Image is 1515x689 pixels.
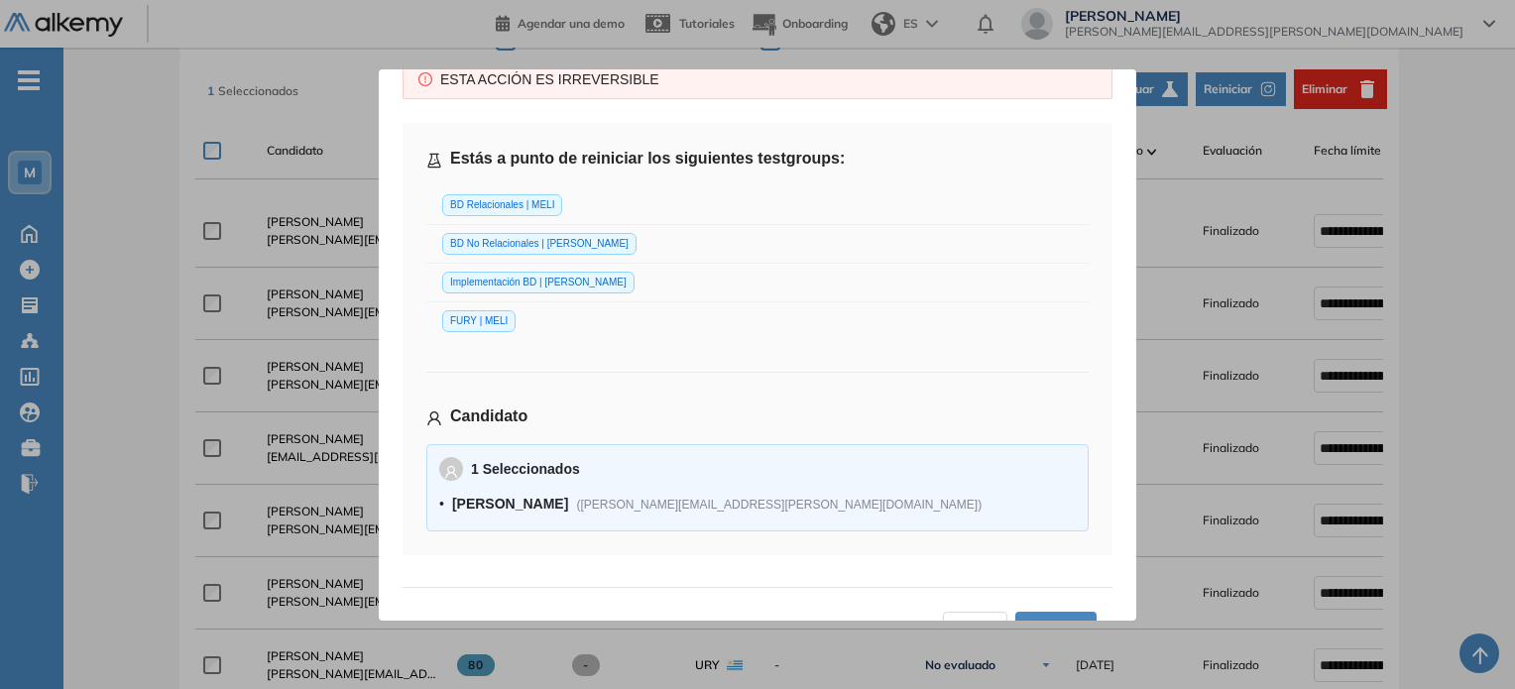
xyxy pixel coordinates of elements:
[426,147,1089,171] h5: Estás a punto de reiniciar los siguientes testgroups:
[576,498,982,512] span: ( [PERSON_NAME][EMAIL_ADDRESS][PERSON_NAME][DOMAIN_NAME] )
[426,153,442,169] span: experiment
[418,72,432,86] span: exclamation-circle
[426,410,442,426] span: user
[439,496,444,512] span: •
[442,310,516,332] span: FURY | MELI
[426,404,1089,428] h5: Candidato
[959,617,991,638] span: Atrás
[1159,460,1515,689] iframe: Chat Widget
[452,496,568,512] strong: [PERSON_NAME]
[1030,617,1082,638] span: Aceptar
[1015,612,1097,643] button: Aceptar
[440,68,1097,90] div: ESTA ACCIÓN ES IRREVERSIBLE
[442,194,562,216] span: BD Relacionales | MELI
[444,465,458,479] span: user
[943,612,1007,643] button: Atrás
[1159,460,1515,689] div: Widget de chat
[442,233,637,255] span: BD No Relacionales | [PERSON_NAME]
[471,461,580,477] strong: 1 Seleccionados
[442,272,635,293] span: Implementación BD | [PERSON_NAME]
